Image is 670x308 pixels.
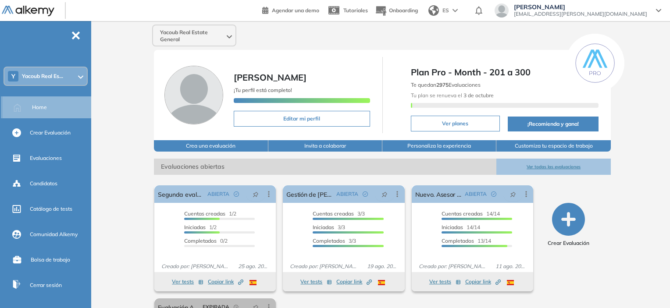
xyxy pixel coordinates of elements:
[442,210,483,217] span: Cuentas creadas
[491,191,496,197] span: check-circle
[442,237,474,244] span: Completados
[208,278,243,286] span: Copiar link
[235,262,272,270] span: 25 ago. 2025
[234,191,239,197] span: check-circle
[411,116,500,131] button: Ver planes
[313,210,365,217] span: 3/3
[262,4,319,15] a: Agendar una demo
[548,239,589,247] span: Crear Evaluación
[313,224,334,230] span: Iniciadas
[442,224,480,230] span: 14/14
[336,276,372,287] button: Copiar link
[411,81,481,88] span: Te quedan Evaluaciones
[234,111,370,127] button: Editar mi perfil
[184,224,206,230] span: Iniciadas
[428,5,439,16] img: world
[375,187,394,201] button: pushpin
[160,29,225,43] span: Yacoub Real Estate General
[496,159,610,175] button: Ver todas las evaluaciones
[313,224,345,230] span: 3/3
[510,191,516,198] span: pushpin
[375,1,418,20] button: Onboarding
[313,237,356,244] span: 3/3
[313,210,354,217] span: Cuentas creadas
[411,92,494,99] span: Tu plan se renueva el
[300,276,332,287] button: Ver tests
[30,230,78,238] span: Comunidad Alkemy
[158,185,204,203] a: Segunda evaluación - Asesor Comercial.
[462,92,494,99] b: 3 de octubre
[508,117,599,131] button: ¡Recomienda y gana!
[249,280,257,285] img: ESP
[507,280,514,285] img: ESP
[364,262,401,270] span: 19 ago. 2025
[503,187,523,201] button: pushpin
[22,73,63,80] span: Yacoub Real Es...
[272,7,319,14] span: Agendar una demo
[268,140,382,152] button: Invita a colaborar
[184,210,225,217] span: Cuentas creadas
[184,237,217,244] span: Completados
[234,87,292,93] span: ¡Tu perfil está completo!
[32,103,47,111] span: Home
[207,190,229,198] span: ABIERTA
[496,140,610,152] button: Customiza tu espacio de trabajo
[429,276,461,287] button: Ver tests
[514,4,647,11] span: [PERSON_NAME]
[246,187,265,201] button: pushpin
[336,190,358,198] span: ABIERTA
[492,262,530,270] span: 11 ago. 2025
[158,262,235,270] span: Creado por: [PERSON_NAME]
[253,191,259,198] span: pushpin
[514,11,647,18] span: [EMAIL_ADDRESS][PERSON_NAME][DOMAIN_NAME]
[442,210,500,217] span: 14/14
[363,191,368,197] span: check-circle
[31,256,70,264] span: Bolsa de trabajo
[154,140,268,152] button: Crea una evaluación
[389,7,418,14] span: Onboarding
[343,7,368,14] span: Tutoriales
[381,191,388,198] span: pushpin
[313,237,345,244] span: Completados
[465,278,501,286] span: Copiar link
[548,203,589,247] button: Crear Evaluación
[465,190,487,198] span: ABIERTA
[11,73,15,80] span: Y
[30,129,71,137] span: Crear Evaluación
[30,154,62,162] span: Evaluaciones
[411,66,599,79] span: Plan Pro - Month - 201 a 300
[30,205,72,213] span: Catálogo de tests
[336,278,372,286] span: Copiar link
[154,159,496,175] span: Evaluaciones abiertas
[442,224,463,230] span: Iniciadas
[2,6,54,17] img: Logo
[172,276,203,287] button: Ver tests
[382,140,496,152] button: Personaliza la experiencia
[30,281,62,289] span: Cerrar sesión
[184,210,236,217] span: 1/2
[164,66,223,124] img: Foto de perfil
[184,224,217,230] span: 1/2
[465,276,501,287] button: Copiar link
[415,262,492,270] span: Creado por: [PERSON_NAME]
[436,81,449,88] b: 2975
[30,180,57,188] span: Candidatos
[234,72,306,83] span: [PERSON_NAME]
[286,185,332,203] a: Gestión de [PERSON_NAME].
[442,237,491,244] span: 13/14
[442,7,449,14] span: ES
[184,237,228,244] span: 0/2
[415,185,461,203] a: Nuevo. Asesor comercial
[286,262,363,270] span: Creado por: [PERSON_NAME]
[208,276,243,287] button: Copiar link
[453,9,458,12] img: arrow
[378,280,385,285] img: ESP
